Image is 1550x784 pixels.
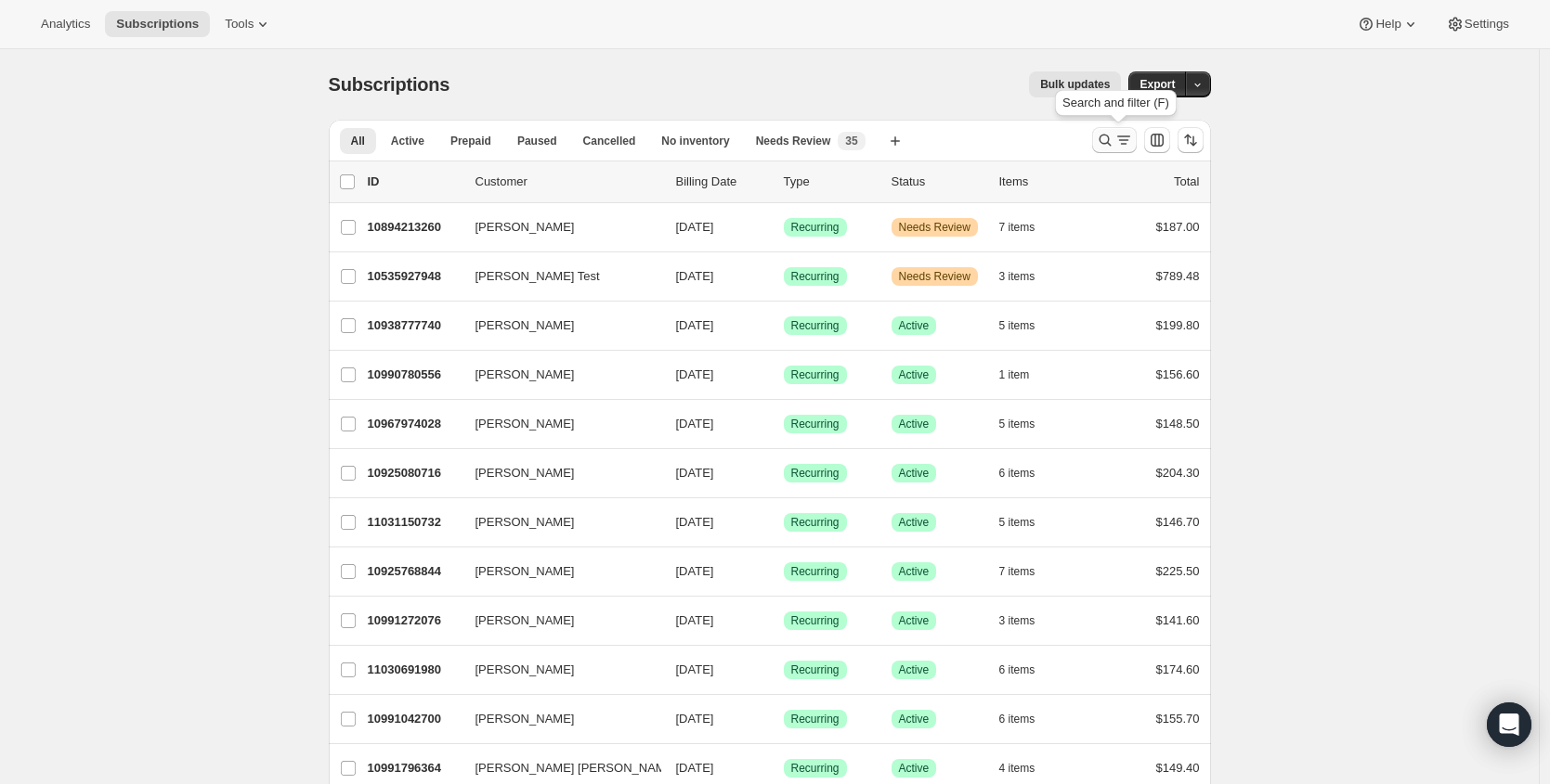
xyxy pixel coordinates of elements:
[475,513,575,532] span: [PERSON_NAME]
[999,608,1056,634] button: 3 items
[464,557,650,586] button: [PERSON_NAME]
[791,220,840,235] span: Recurring
[464,212,650,242] button: [PERSON_NAME]
[475,267,600,286] span: [PERSON_NAME] Test
[999,220,1036,235] span: 7 items
[464,753,650,783] button: [PERSON_NAME] [PERSON_NAME]
[464,704,650,734] button: [PERSON_NAME]
[999,613,1036,628] span: 3 items
[464,458,650,488] button: [PERSON_NAME]
[475,464,575,482] span: [PERSON_NAME]
[791,466,840,481] span: Recurring
[899,318,930,333] span: Active
[1178,127,1204,153] button: Sort the results
[899,613,930,628] span: Active
[225,17,254,32] span: Tools
[368,267,461,286] p: 10535927948
[791,662,840,677] span: Recurring
[899,367,930,382] span: Active
[784,173,877,191] div: Type
[368,513,461,532] p: 11031150732
[1156,466,1200,480] span: $204.30
[351,134,365,148] span: All
[475,415,575,433] span: [PERSON_NAME]
[105,11,210,37] button: Subscriptions
[880,128,910,154] button: Create new view
[899,712,930,726] span: Active
[391,134,424,148] span: Active
[1156,761,1200,775] span: $149.40
[791,761,840,776] span: Recurring
[1092,127,1137,153] button: Search and filter results
[368,460,1200,486] div: 10925080716[PERSON_NAME][DATE]SuccessRecurringSuccessActive6 items$204.30
[1029,71,1121,97] button: Bulk updates
[1156,712,1200,726] span: $155.70
[464,655,650,685] button: [PERSON_NAME]
[676,417,714,431] span: [DATE]
[791,564,840,579] span: Recurring
[368,218,461,237] p: 10894213260
[214,11,283,37] button: Tools
[899,564,930,579] span: Active
[464,508,650,537] button: [PERSON_NAME]
[1156,220,1200,234] span: $187.00
[999,173,1092,191] div: Items
[999,411,1056,437] button: 5 items
[791,613,840,628] span: Recurring
[999,460,1056,486] button: 6 items
[676,269,714,283] span: [DATE]
[676,761,714,775] span: [DATE]
[464,262,650,291] button: [PERSON_NAME] Test
[41,17,90,32] span: Analytics
[845,134,857,148] span: 35
[791,269,840,284] span: Recurring
[368,362,1200,388] div: 10990780556[PERSON_NAME][DATE]SuccessRecurringSuccessActive1 item$156.60
[1156,367,1200,381] span: $156.60
[999,657,1056,683] button: 6 items
[517,134,557,148] span: Paused
[899,417,930,431] span: Active
[999,564,1036,579] span: 7 items
[999,559,1056,585] button: 7 items
[368,509,1200,535] div: 11031150732[PERSON_NAME][DATE]SuccessRecurringSuccessActive5 items$146.70
[583,134,636,148] span: Cancelled
[999,755,1056,781] button: 4 items
[475,218,575,237] span: [PERSON_NAME]
[791,318,840,333] span: Recurring
[999,367,1030,382] span: 1 item
[368,562,461,581] p: 10925768844
[676,367,714,381] span: [DATE]
[1465,17,1509,32] span: Settings
[368,661,461,679] p: 11030691980
[368,173,461,191] p: ID
[464,311,650,341] button: [PERSON_NAME]
[368,608,1200,634] div: 10991272076[PERSON_NAME][DATE]SuccessRecurringSuccessActive3 items$141.60
[1156,417,1200,431] span: $148.50
[661,134,729,148] span: No inventory
[676,662,714,676] span: [DATE]
[676,173,769,191] p: Billing Date
[676,515,714,529] span: [DATE]
[676,466,714,480] span: [DATE]
[676,564,714,578] span: [DATE]
[791,417,840,431] span: Recurring
[892,173,984,191] p: Status
[676,613,714,627] span: [DATE]
[899,662,930,677] span: Active
[791,515,840,530] span: Recurring
[999,466,1036,481] span: 6 items
[999,318,1036,333] span: 5 items
[368,263,1200,289] div: 10535927948[PERSON_NAME] Test[DATE]SuccessRecurringWarningNeeds Review3 items$789.48
[1144,127,1170,153] button: Customize table column order and visibility
[1487,702,1531,747] div: Open Intercom Messenger
[464,409,650,439] button: [PERSON_NAME]
[1156,515,1200,529] span: $146.70
[1174,173,1199,191] p: Total
[368,366,461,384] p: 10990780556
[791,367,840,382] span: Recurring
[475,562,575,581] span: [PERSON_NAME]
[368,559,1200,585] div: 10925768844[PERSON_NAME][DATE]SuccessRecurringSuccessActive7 items$225.50
[999,706,1056,732] button: 6 items
[1346,11,1430,37] button: Help
[1128,71,1186,97] button: Export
